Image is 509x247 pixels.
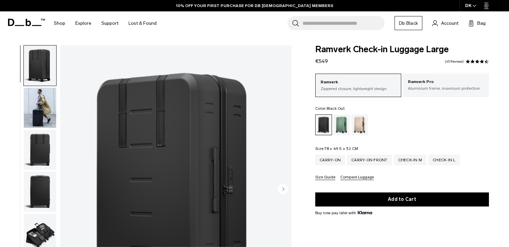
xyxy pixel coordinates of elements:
button: Bag [469,19,486,27]
img: {"height" => 20, "alt" => "Klarna"} [358,211,372,214]
button: Next slide [278,184,288,195]
img: Ramverk Check-in Luggage Large Black Out [24,130,56,170]
button: Compare Luggage [340,175,374,180]
p: Zippered closure, lightweight design. [321,86,396,92]
a: Check-in L [428,155,460,165]
a: Carry-on [315,155,345,165]
img: Ramverk Check-in Luggage Large Black Out [24,88,56,128]
button: Ramverk Check-in Luggage Large Black Out [23,171,57,212]
a: Support [101,11,118,35]
span: Ramverk Check-in Luggage Large [315,45,489,54]
legend: Color: [315,106,345,110]
span: €549 [315,58,328,64]
button: Ramverk Check-in Luggage Large Black Out [23,45,57,86]
img: Ramverk Check-in Luggage Large Black Out [24,46,56,86]
a: Explore [75,11,91,35]
a: Green Ray [333,114,350,135]
span: Buy now pay later with [315,210,372,216]
a: Account [432,19,458,27]
span: Bag [477,20,486,27]
button: Ramverk Check-in Luggage Large Black Out [23,87,57,128]
p: Aluminium frame, maximum protection. [408,85,484,91]
span: Black Out [327,106,345,111]
span: Account [441,20,458,27]
a: Fogbow Beige [351,114,368,135]
p: Ramverk Pro [408,79,484,85]
legend: Size: [315,147,358,151]
a: Check-in M [394,155,427,165]
button: Size Guide [315,175,335,180]
span: 78 x 49.5 x 32 CM [324,146,358,151]
p: Ramverk [321,79,396,86]
a: Ramverk Pro Aluminium frame, maximum protection. [403,74,489,96]
a: 45 reviews [445,60,464,63]
img: Ramverk Check-in Luggage Large Black Out [24,172,56,212]
a: 10% OFF YOUR FIRST PURCHASE FOR DB [DEMOGRAPHIC_DATA] MEMBERS [176,3,333,9]
a: Shop [54,11,65,35]
a: Lost & Found [129,11,157,35]
a: Db Black [395,16,422,30]
a: Black Out [315,114,332,135]
button: Ramverk Check-in Luggage Large Black Out [23,130,57,170]
a: Carry-on Front [347,155,392,165]
nav: Main Navigation [49,11,162,35]
button: Add to Cart [315,192,489,207]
